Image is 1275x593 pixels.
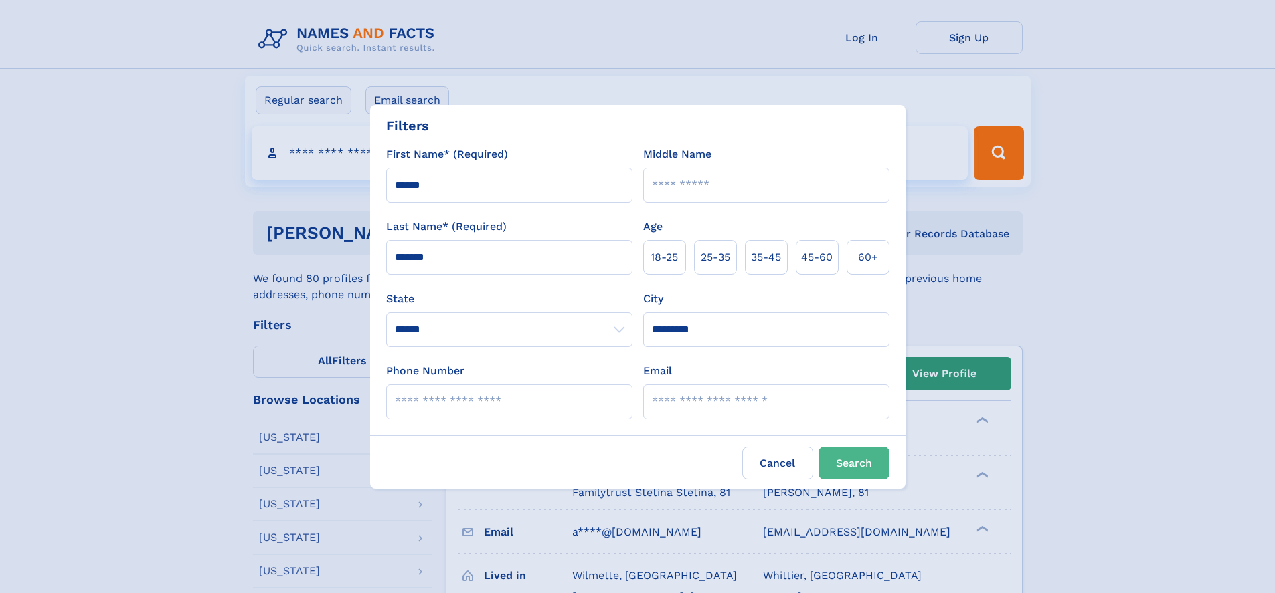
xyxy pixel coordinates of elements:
span: 60+ [858,249,878,265]
label: Last Name* (Required) [386,219,507,235]
label: Middle Name [643,146,711,162]
div: Filters [386,116,429,136]
label: State [386,291,632,307]
label: Phone Number [386,363,464,379]
span: 35‑45 [751,249,781,265]
label: Age [643,219,663,235]
label: Cancel [742,447,813,479]
label: Email [643,363,672,379]
span: 25‑35 [701,249,730,265]
label: First Name* (Required) [386,146,508,162]
label: City [643,291,663,307]
span: 45‑60 [801,249,833,265]
span: 18‑25 [651,249,678,265]
button: Search [819,447,889,479]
